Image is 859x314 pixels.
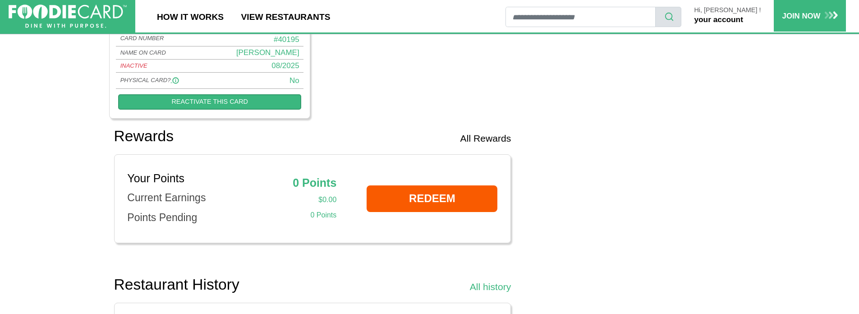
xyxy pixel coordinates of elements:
div: $0.00 [257,194,336,205]
button: search [655,7,681,27]
b: 0 Points [293,176,336,189]
div: CARD NUMBER [116,35,210,45]
h5: Your Points [127,172,244,185]
input: restaurant search [505,7,656,27]
a: your account [694,15,743,24]
div: # [210,35,303,45]
span: No [289,76,299,85]
div: INACTIVE [120,62,206,69]
h2: Restaurant History [114,276,239,294]
div: Current Earnings [127,190,244,206]
a: All history [470,280,511,294]
div: Points Pending [127,210,244,226]
span: 08/2025 [271,61,299,70]
span: 40195 [278,35,299,44]
div: 0 Points [257,210,336,221]
img: FoodieCard; Eat, Drink, Save, Donate [9,5,127,28]
div: NAME ON CARD [116,49,170,56]
p: Hi, [PERSON_NAME] ! [694,7,761,14]
span: [PERSON_NAME] [236,48,299,57]
h2: Rewards [114,127,174,145]
a: REDEEM [367,185,497,212]
div: PHYSICAL CARD? [116,77,210,84]
a: Reactivate this card [118,94,301,109]
a: All Rewards [460,131,511,146]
